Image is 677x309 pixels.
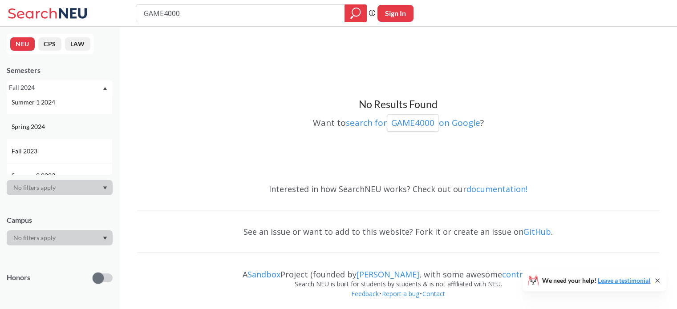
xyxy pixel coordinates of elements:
p: Honors [7,273,30,283]
a: contributors [502,269,551,280]
a: GitHub [523,226,551,237]
button: LAW [65,37,90,51]
span: Summer 2 2023 [12,171,57,181]
div: Interested in how SearchNEU works? Check out our [137,176,659,202]
p: GAME4000 [391,117,434,129]
div: Dropdown arrow [7,230,113,245]
button: Sign In [377,5,413,22]
div: Semesters [7,65,113,75]
div: See an issue or want to add to this website? Fork it or create an issue on . [137,219,659,245]
span: Spring 2024 [12,122,47,132]
svg: Dropdown arrow [103,87,107,90]
input: Class, professor, course number, "phrase" [143,6,338,21]
a: Feedback [351,289,379,298]
span: Summer 1 2024 [12,97,57,107]
button: CPS [38,37,61,51]
span: We need your help! [542,277,650,284]
span: Fall 2023 [12,146,39,156]
h3: No Results Found [137,98,659,111]
a: Sandbox [247,269,280,280]
div: magnifying glass [345,4,367,22]
a: [PERSON_NAME] [357,269,419,280]
div: Want to ? [137,111,659,132]
a: search forGAME4000on Google [346,117,480,128]
a: Leave a testimonial [598,277,650,284]
a: Report a bug [381,289,420,298]
button: NEU [10,37,35,51]
div: Fall 2024 [9,83,102,92]
div: Search NEU is built for students by students & is not affiliated with NEU. [137,279,659,289]
div: Campus [7,215,113,225]
svg: magnifying glass [350,7,361,20]
svg: Dropdown arrow [103,186,107,190]
div: A Project (founded by , with some awesome ) [137,261,659,279]
a: documentation! [466,184,527,194]
a: Contact [422,289,446,298]
div: Fall 2024Dropdown arrowSummer 1 2025Spring 2025Fall 2024Summer 2 2024Summer Full 2024Summer 1 202... [7,80,113,95]
div: Dropdown arrow [7,180,113,195]
svg: Dropdown arrow [103,237,107,240]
